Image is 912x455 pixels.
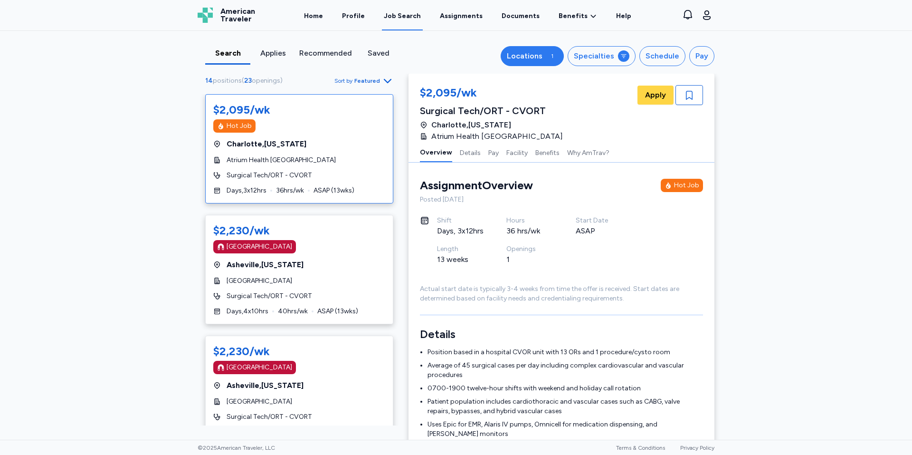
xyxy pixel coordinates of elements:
span: 40 hrs/wk [278,307,308,316]
span: Days , 4 x 10 hrs [227,307,268,316]
div: 1 [546,50,558,62]
div: 1 [506,254,553,265]
div: Job Search [384,11,421,21]
button: Details [460,142,481,162]
div: ( ) [205,76,286,86]
button: Pay [488,142,499,162]
div: Openings [506,244,553,254]
span: 14 [205,77,213,85]
span: positions [213,77,242,85]
div: Hot Job [227,121,252,131]
div: Recommended [299,48,352,59]
span: [GEOGRAPHIC_DATA] [227,397,292,407]
div: 36 hrs/wk [506,225,553,237]
div: Posted [DATE] [420,195,703,204]
div: ASAP [576,225,622,237]
span: Surgical Tech/ORT - CVORT [227,171,312,180]
div: Assignment Overview [420,178,533,193]
span: Asheville , [US_STATE] [227,380,304,391]
div: Hours [506,216,553,225]
div: Days, 3x12hrs [437,225,484,237]
span: openings [252,77,280,85]
span: 36 hrs/wk [276,186,304,195]
button: Pay [689,46,714,66]
div: Shift [437,216,484,225]
div: $2,095/wk [420,85,569,102]
div: Start Date [576,216,622,225]
span: Atrium Health [GEOGRAPHIC_DATA] [431,131,563,142]
span: Asheville , [US_STATE] [227,259,304,271]
div: $2,230/wk [213,344,270,359]
button: Locations1 [501,46,564,66]
button: Benefits [535,142,560,162]
div: $2,230/wk [213,223,270,238]
span: Benefits [559,11,588,21]
span: Surgical Tech/ORT - CVORT [227,291,312,301]
span: 23 [244,77,252,85]
span: Featured [354,77,380,85]
div: [GEOGRAPHIC_DATA] [227,242,292,252]
div: 13 weeks [437,254,484,265]
button: Facility [506,142,528,162]
span: ASAP ( 13 wks) [317,307,358,316]
div: Specialties [574,50,614,62]
span: Charlotte , [US_STATE] [227,138,306,150]
span: © 2025 American Traveler, LLC [198,444,275,452]
div: Schedule [646,50,679,62]
h3: Details [420,327,703,342]
div: Search [209,48,247,59]
button: Overview [420,142,452,162]
div: Locations [507,50,542,62]
li: Patient population includes cardiothoracic and vascular cases such as CABG, valve repairs, bypass... [427,397,703,416]
button: Sort byFeatured [334,75,393,87]
a: Benefits [559,11,597,21]
li: Uses Epic for EMR, Alaris IV pumps, Omnicell for medication dispensing, and [PERSON_NAME] monitors [427,420,703,439]
li: Average of 45 surgical cases per day including complex cardiovascular and vascular procedures [427,361,703,380]
div: Hot Job [674,181,699,190]
a: Terms & Conditions [616,445,665,451]
span: [GEOGRAPHIC_DATA] [227,276,292,286]
div: Saved [360,48,397,59]
span: Surgical Tech/ORT - CVORT [227,412,312,422]
a: Privacy Policy [680,445,714,451]
span: Apply [645,89,666,101]
button: Apply [637,86,674,105]
div: Applies [254,48,292,59]
div: [GEOGRAPHIC_DATA] [227,363,292,372]
li: 0700-1900 twelve-hour shifts with weekend and holiday call rotation [427,384,703,393]
span: Charlotte , [US_STATE] [431,119,511,131]
div: $2,095/wk [213,102,270,117]
span: Days , 3 x 12 hrs [227,186,266,195]
button: Schedule [639,46,685,66]
img: Logo [198,8,213,23]
span: American Traveler [220,8,255,23]
div: Surgical Tech/ORT - CVORT [420,104,569,117]
button: Specialties [568,46,636,66]
span: Atrium Health [GEOGRAPHIC_DATA] [227,155,336,165]
button: Why AmTrav? [567,142,609,162]
div: Actual start date is typically 3-4 weeks from time the offer is received. Start dates are determi... [420,284,703,303]
div: Length [437,244,484,254]
span: ASAP ( 13 wks) [313,186,354,195]
li: Position based in a hospital CVOR unit with 13 ORs and 1 procedure/cysto room [427,348,703,357]
div: Pay [695,50,708,62]
a: Job Search [382,1,423,30]
span: Sort by [334,77,352,85]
